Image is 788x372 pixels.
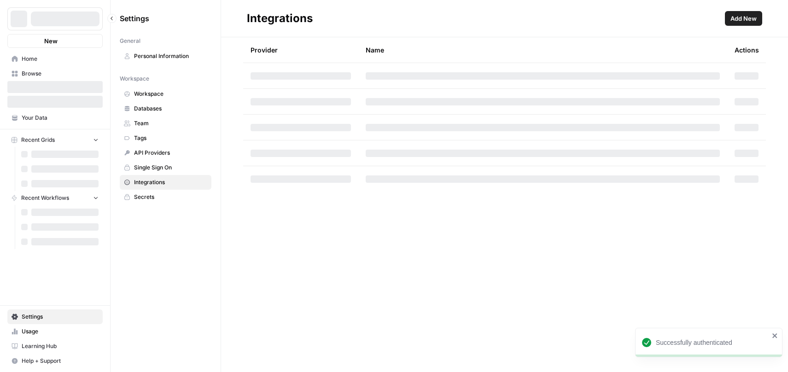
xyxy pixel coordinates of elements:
span: Settings [120,13,149,24]
span: Learning Hub [22,342,99,350]
a: Team [120,116,211,131]
span: Home [22,55,99,63]
a: Home [7,52,103,66]
span: General [120,37,140,45]
a: Personal Information [120,49,211,64]
a: Single Sign On [120,160,211,175]
a: API Providers [120,145,211,160]
a: Usage [7,324,103,339]
span: Personal Information [134,52,207,60]
a: Browse [7,66,103,81]
span: Workspace [134,90,207,98]
span: Help + Support [22,357,99,365]
div: Actions [735,37,759,63]
span: New [44,36,58,46]
a: Workspace [120,87,211,101]
div: Successfully authenticated [656,338,769,347]
div: Provider [251,37,278,63]
span: Usage [22,327,99,336]
span: Single Sign On [134,163,207,172]
span: Team [134,119,207,128]
span: API Providers [134,149,207,157]
span: Recent Grids [21,136,55,144]
span: Add New [730,14,757,23]
a: Secrets [120,190,211,204]
span: Workspace [120,75,149,83]
button: Add New [725,11,762,26]
a: Learning Hub [7,339,103,354]
button: Recent Workflows [7,191,103,205]
span: Your Data [22,114,99,122]
div: Integrations [247,11,313,26]
button: New [7,34,103,48]
a: Integrations [120,175,211,190]
span: Settings [22,313,99,321]
button: Recent Grids [7,133,103,147]
a: Settings [7,309,103,324]
span: Tags [134,134,207,142]
button: Help + Support [7,354,103,368]
span: Browse [22,70,99,78]
span: Recent Workflows [21,194,69,202]
span: Databases [134,105,207,113]
span: Secrets [134,193,207,201]
button: close [772,332,778,339]
div: Name [366,37,720,63]
span: Integrations [134,178,207,186]
a: Your Data [7,110,103,125]
a: Tags [120,131,211,145]
a: Databases [120,101,211,116]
